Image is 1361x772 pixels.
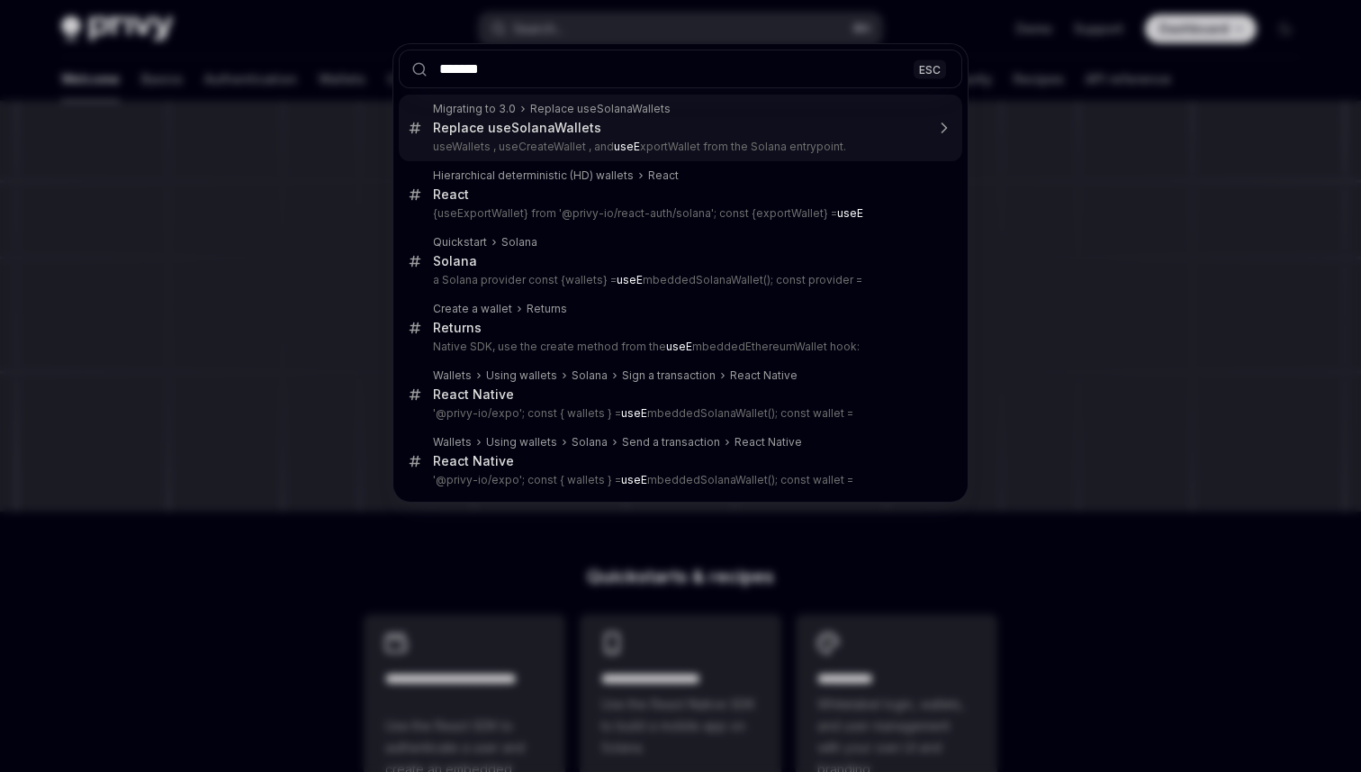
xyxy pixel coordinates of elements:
div: Using wallets [486,435,557,450]
p: Native SDK, use the create method from the mbeddedEthereumWallet hook: [433,340,924,354]
p: '@privy-io/expo'; const { wallets } = mbeddedSolanaWallet(); const wallet = [433,473,924,487]
div: Quickstart [433,235,487,250]
div: Replace useSolanaWallets [433,120,601,136]
b: useE [621,406,647,420]
p: '@privy-io/expo'; const { wallets } = mbeddedSolanaWallet(); const wallet = [433,406,924,421]
div: Solana [501,235,537,250]
b: useE [666,340,692,353]
div: React Native [433,386,514,403]
div: React [648,168,679,183]
b: useE [617,273,643,286]
b: useE [614,140,640,153]
div: Send a transaction [622,435,720,450]
div: ESC [914,59,946,78]
div: Hierarchical deterministic (HD) wallets [433,168,634,183]
div: Replace useSolanaWallets [530,102,671,116]
div: Sign a transaction [622,368,716,383]
div: Create a wallet [433,302,512,316]
div: React Native [433,453,514,469]
div: Returns [433,320,482,336]
p: a Solana provider const {wallets} = mbeddedSolanaWallet(); const provider = [433,273,924,287]
b: useE [837,206,863,220]
p: useWallets , useCreateWallet , and xportWallet from the Solana entrypoint. [433,140,924,154]
div: Using wallets [486,368,557,383]
div: Solana [572,368,608,383]
div: Wallets [433,435,472,450]
p: {useExportWallet} from '@privy-io/react-auth/solana'; const {exportWallet} = [433,206,924,221]
div: Returns [527,302,567,316]
div: React [433,186,469,203]
div: Solana [433,253,477,269]
div: React Native [735,435,802,450]
div: Migrating to 3.0 [433,102,516,116]
div: React Native [730,368,798,383]
b: useE [621,473,647,486]
div: Wallets [433,368,472,383]
div: Solana [572,435,608,450]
